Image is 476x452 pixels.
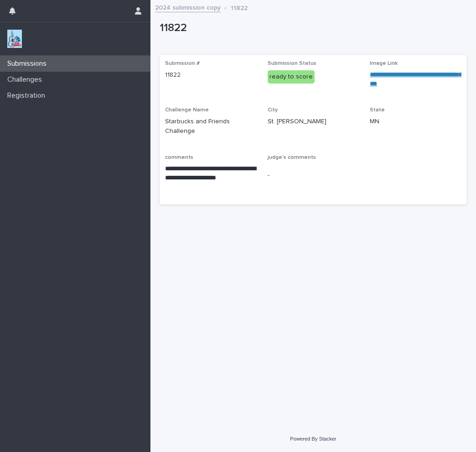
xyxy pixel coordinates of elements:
span: Image Link [370,61,398,66]
a: Powered By Stacker [290,436,336,441]
p: - [268,171,359,180]
a: 2024 submission copy [155,2,221,12]
p: Challenges [4,75,49,84]
p: MN [370,117,461,126]
p: Starbucks and Friends Challenge [165,117,257,136]
p: St. [PERSON_NAME] [268,117,359,126]
span: Submission # [165,61,200,66]
span: comments [165,155,193,160]
p: 11822 [231,2,248,12]
span: judge's comments [268,155,316,160]
p: Submissions [4,59,54,68]
img: jxsLJbdS1eYBI7rVAS4p [7,30,22,48]
span: City [268,107,278,113]
p: 11822 [160,21,463,35]
p: Registration [4,91,52,100]
span: State [370,107,385,113]
div: ready to score [268,70,315,84]
span: Submission Status [268,61,316,66]
p: 11822 [165,70,257,80]
span: Challenge Name [165,107,209,113]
